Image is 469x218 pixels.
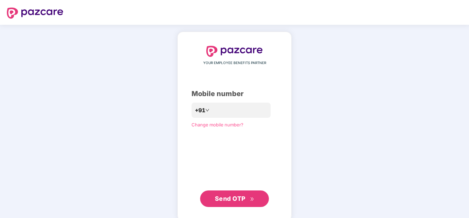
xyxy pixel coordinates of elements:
[192,89,277,99] div: Mobile number
[7,8,63,19] img: logo
[203,60,266,66] span: YOUR EMPLOYEE BENEFITS PARTNER
[205,108,209,112] span: down
[250,197,254,201] span: double-right
[206,46,263,57] img: logo
[195,106,205,115] span: +91
[192,122,243,127] a: Change mobile number?
[200,190,269,207] button: Send OTPdouble-right
[215,195,246,202] span: Send OTP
